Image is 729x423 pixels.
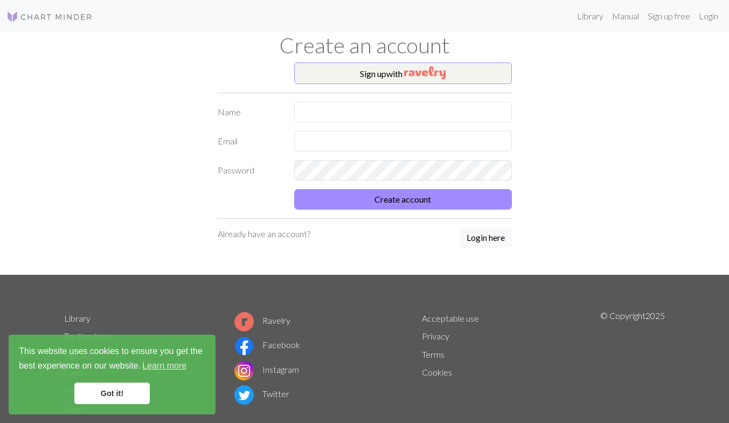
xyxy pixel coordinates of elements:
[404,66,446,79] img: Ravelry
[573,5,608,27] a: Library
[234,361,254,380] img: Instagram logo
[9,335,216,414] div: cookieconsent
[643,5,695,27] a: Sign up free
[600,309,665,418] p: © Copyright 2025
[422,331,449,341] a: Privacy
[234,312,254,331] img: Ravelry logo
[234,385,254,405] img: Twitter logo
[211,131,288,151] label: Email
[19,345,205,374] span: This website uses cookies to ensure you get the best experience on our website.
[234,339,300,350] a: Facebook
[218,227,310,240] p: Already have an account?
[211,102,288,122] label: Name
[294,63,512,84] button: Sign upwith
[608,5,643,27] a: Manual
[460,227,512,249] a: Login here
[211,160,288,181] label: Password
[141,358,188,374] a: learn more about cookies
[460,227,512,248] button: Login here
[422,313,479,323] a: Acceptable use
[58,32,672,58] h1: Create an account
[422,367,452,377] a: Cookies
[234,315,290,325] a: Ravelry
[74,383,150,404] a: dismiss cookie message
[294,189,512,210] button: Create account
[234,364,299,375] a: Instagram
[234,336,254,356] img: Facebook logo
[64,313,91,323] a: Library
[422,349,445,359] a: Terms
[695,5,723,27] a: Login
[6,10,93,23] img: Logo
[64,331,113,341] a: Try the demo
[234,389,289,399] a: Twitter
